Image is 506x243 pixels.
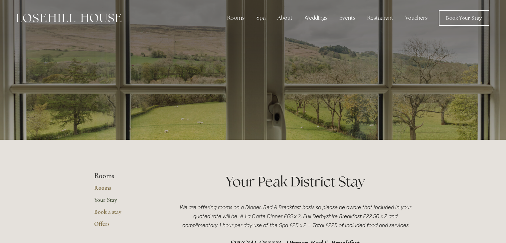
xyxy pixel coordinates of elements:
div: Spa [251,11,271,25]
img: Losehill House [17,14,121,22]
a: Rooms [94,184,158,196]
li: Rooms [94,172,158,180]
div: Restaurant [362,11,399,25]
a: Book Your Stay [439,10,489,26]
a: Vouchers [400,11,433,25]
em: We are offering rooms on a Dinner, Bed & Breakfast basis so please be aware that included in your... [180,204,413,228]
div: Rooms [222,11,250,25]
div: Weddings [299,11,333,25]
h1: Your Peak District Stay [179,172,412,191]
a: Book a stay [94,208,158,220]
div: Events [334,11,361,25]
a: Your Stay [94,196,158,208]
a: Offers [94,220,158,232]
div: About [272,11,298,25]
